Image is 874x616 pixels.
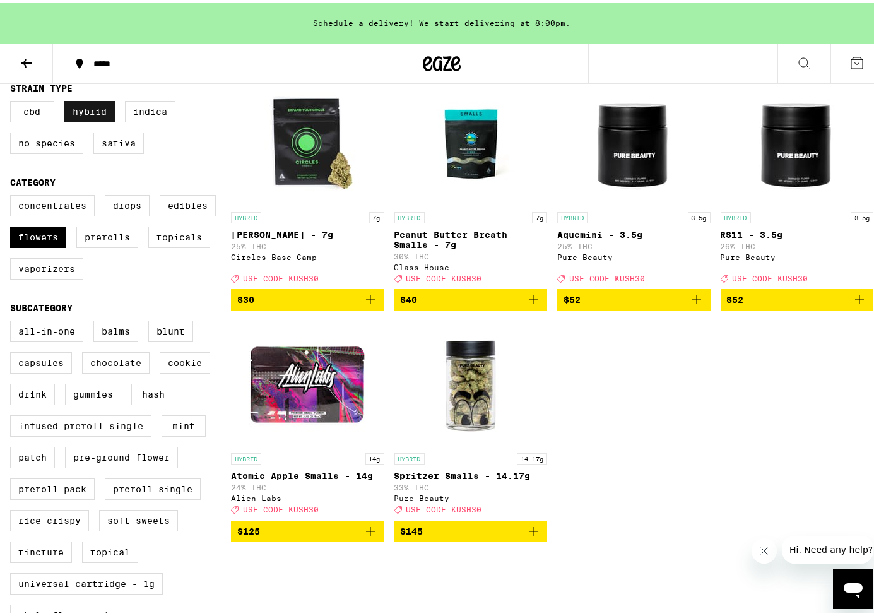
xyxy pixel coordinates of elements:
[231,317,384,517] a: Open page for Atomic Apple Smalls - 14g from Alien Labs
[237,523,260,533] span: $125
[688,209,711,220] p: 3.5g
[394,209,425,220] p: HYBRID
[10,475,95,497] label: Preroll Pack
[10,349,72,370] label: Capsules
[557,286,711,307] button: Add to bag
[65,444,178,465] label: Pre-ground Flower
[237,292,254,302] span: $30
[231,227,384,237] p: [PERSON_NAME] - 7g
[406,503,482,511] span: USE CODE KUSH30
[105,192,150,213] label: Drops
[10,192,95,213] label: Concentrates
[64,98,115,119] label: Hybrid
[782,533,873,560] iframe: Message from company
[733,271,808,280] span: USE CODE KUSH30
[721,76,874,286] a: Open page for RS11 - 3.5g from Pure Beauty
[231,491,384,499] div: Alien Labs
[408,317,534,444] img: Pure Beauty - Spritzer Smalls - 14.17g
[394,450,425,461] p: HYBRID
[65,381,121,402] label: Gummies
[244,317,370,444] img: Alien Labs - Atomic Apple Smalls - 14g
[231,468,384,478] p: Atomic Apple Smalls - 14g
[557,250,711,258] div: Pure Beauty
[231,209,261,220] p: HYBRID
[721,227,874,237] p: RS11 - 3.5g
[394,76,548,286] a: Open page for Peanut Butter Breath Smalls - 7g from Glass House
[243,503,319,511] span: USE CODE KUSH30
[105,475,201,497] label: Preroll Single
[148,317,193,339] label: Blunt
[160,349,210,370] label: Cookie
[406,271,482,280] span: USE CODE KUSH30
[10,317,83,339] label: All-In-One
[394,249,548,258] p: 30% THC
[231,518,384,539] button: Add to bag
[721,286,874,307] button: Add to bag
[160,192,216,213] label: Edibles
[557,239,711,247] p: 25% THC
[76,223,138,245] label: Prerolls
[231,450,261,461] p: HYBRID
[243,271,319,280] span: USE CODE KUSH30
[93,317,138,339] label: Balms
[752,535,777,560] iframe: Close message
[93,129,144,151] label: Sativa
[244,76,370,203] img: Circles Base Camp - Banana Bliss - 7g
[10,174,56,184] legend: Category
[721,209,751,220] p: HYBRID
[10,300,73,310] legend: Subcategory
[401,523,423,533] span: $145
[564,292,581,302] span: $52
[721,239,874,247] p: 26% THC
[231,76,384,286] a: Open page for Banana Bliss - 7g from Circles Base Camp
[162,412,206,434] label: Mint
[10,129,83,151] label: No Species
[10,538,72,560] label: Tincture
[10,255,83,276] label: Vaporizers
[231,250,384,258] div: Circles Base Camp
[734,76,860,203] img: Pure Beauty - RS11 - 3.5g
[394,480,548,489] p: 33% THC
[10,412,151,434] label: Infused Preroll Single
[532,209,547,220] p: 7g
[557,209,588,220] p: HYBRID
[394,317,548,517] a: Open page for Spritzer Smalls - 14.17g from Pure Beauty
[394,518,548,539] button: Add to bag
[727,292,744,302] span: $52
[721,250,874,258] div: Pure Beauty
[394,227,548,247] p: Peanut Butter Breath Smalls - 7g
[394,491,548,499] div: Pure Beauty
[148,223,210,245] label: Topicals
[82,538,138,560] label: Topical
[99,507,178,528] label: Soft Sweets
[365,450,384,461] p: 14g
[394,286,548,307] button: Add to bag
[131,381,175,402] label: Hash
[401,292,418,302] span: $40
[10,98,54,119] label: CBD
[570,76,697,203] img: Pure Beauty - Aquemini - 3.5g
[557,76,711,286] a: Open page for Aquemini - 3.5g from Pure Beauty
[10,444,55,465] label: Patch
[10,223,66,245] label: Flowers
[851,209,873,220] p: 3.5g
[231,239,384,247] p: 25% THC
[125,98,175,119] label: Indica
[10,507,89,528] label: Rice Crispy
[833,566,873,606] iframe: Button to launch messaging window
[557,227,711,237] p: Aquemini - 3.5g
[231,480,384,489] p: 24% THC
[394,260,548,268] div: Glass House
[10,80,73,90] legend: Strain Type
[517,450,547,461] p: 14.17g
[231,286,384,307] button: Add to bag
[369,209,384,220] p: 7g
[394,468,548,478] p: Spritzer Smalls - 14.17g
[408,76,534,203] img: Glass House - Peanut Butter Breath Smalls - 7g
[82,349,150,370] label: Chocolate
[10,381,55,402] label: Drink
[569,271,645,280] span: USE CODE KUSH30
[10,570,163,591] label: Universal Cartridge - 1g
